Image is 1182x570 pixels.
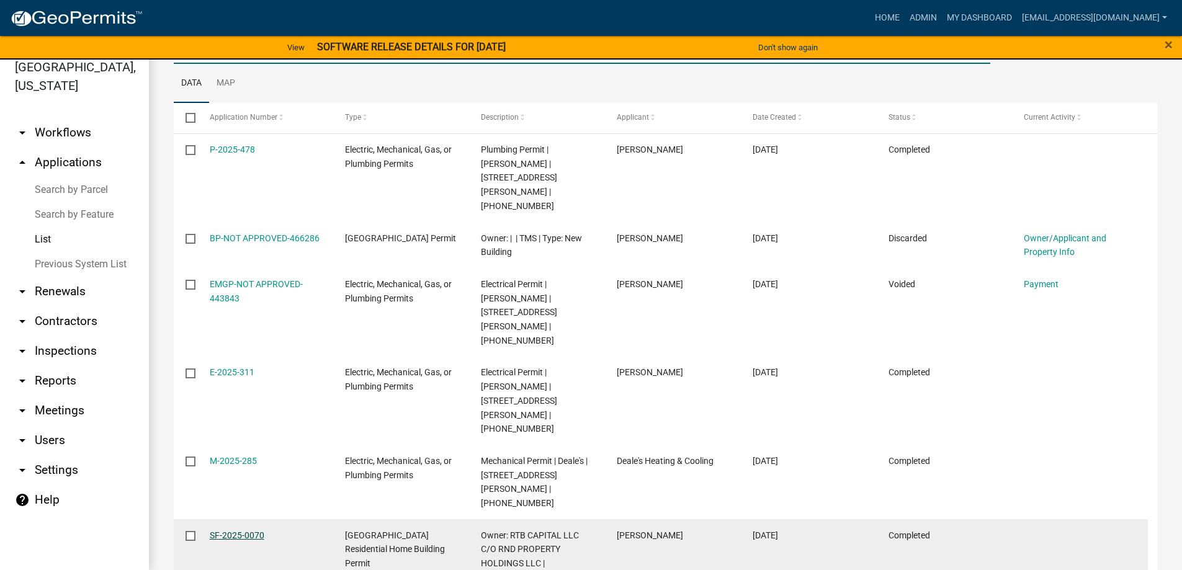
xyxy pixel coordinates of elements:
span: Applicant [617,113,649,122]
a: BP-NOT APPROVED-466286 [210,233,320,243]
span: 05/27/2025 [753,530,778,540]
span: Timothy Tribble [617,279,683,289]
a: View [282,37,310,58]
span: Application Number [210,113,277,122]
span: Deale's Heating & Cooling [617,456,714,466]
span: Abbeville County Building Permit [345,233,456,243]
button: Don't show again [753,37,823,58]
span: Discarded [889,233,927,243]
i: arrow_drop_down [15,373,30,388]
span: Type [345,113,361,122]
a: EMGP-NOT APPROVED-443843 [210,279,303,303]
a: Home [870,6,905,30]
datatable-header-cell: Current Activity [1012,103,1148,133]
i: arrow_drop_down [15,314,30,329]
span: Abbeville County Residential Home Building Permit [345,530,445,569]
span: Timothy Tribble [617,233,683,243]
span: × [1165,36,1173,53]
span: 10/01/2025 [753,145,778,154]
a: M-2025-285 [210,456,257,466]
span: Completed [889,367,930,377]
span: 07/01/2025 [753,279,778,289]
span: Electric, Mechanical, Gas, or Plumbing Permits [345,367,452,391]
span: 08/19/2025 [753,233,778,243]
datatable-header-cell: Status [876,103,1012,133]
i: arrow_drop_down [15,344,30,358]
i: arrow_drop_down [15,284,30,299]
a: Map [209,64,243,104]
i: arrow_drop_down [15,403,30,418]
a: Data [174,64,209,104]
span: Status [889,113,910,122]
span: Owner: | | TMS | Type: New Building [481,233,582,257]
a: My Dashboard [942,6,1017,30]
span: Timothy Tribble [617,367,683,377]
datatable-header-cell: Type [333,103,469,133]
span: Electric, Mechanical, Gas, or Plumbing Permits [345,279,452,303]
span: Current Activity [1024,113,1075,122]
datatable-header-cell: Date Created [741,103,877,133]
datatable-header-cell: Application Number [197,103,333,133]
span: Todd Bailey [617,530,683,540]
span: Electric, Mechanical, Gas, or Plumbing Permits [345,456,452,480]
button: Close [1165,37,1173,52]
span: Keith Hutto [617,145,683,154]
span: Voided [889,279,915,289]
span: Completed [889,456,930,466]
span: 06/10/2025 [753,456,778,466]
span: 07/01/2025 [753,367,778,377]
span: Plumbing Permit | Keith Hutto | 403 CALVERT ST | 108-08-05-042 [481,145,557,211]
datatable-header-cell: Description [469,103,605,133]
a: Owner/Applicant and Property Info [1024,233,1106,257]
span: Electric, Mechanical, Gas, or Plumbing Permits [345,145,452,169]
datatable-header-cell: Applicant [605,103,741,133]
a: [EMAIL_ADDRESS][DOMAIN_NAME] [1017,6,1172,30]
span: Electrical Permit | Timothy C Tribble | 403 CALVERT ST | 108-08-05-042 [481,279,557,345]
a: E-2025-311 [210,367,254,377]
a: Payment [1024,279,1059,289]
span: Description [481,113,519,122]
a: Admin [905,6,942,30]
i: arrow_drop_down [15,125,30,140]
a: SF-2025-0070 [210,530,264,540]
span: Electrical Permit | Timothy C Tribble | 403 CALVERT ST | 108-08-05-042 [481,367,557,434]
span: Completed [889,530,930,540]
i: arrow_drop_down [15,433,30,448]
a: P-2025-478 [210,145,255,154]
strong: SOFTWARE RELEASE DETAILS FOR [DATE] [317,41,506,53]
span: Mechanical Permit | Deale's | 403 CALVERT ST | 108-08-05-042 [481,456,588,508]
i: help [15,492,30,507]
i: arrow_drop_down [15,463,30,478]
span: Completed [889,145,930,154]
datatable-header-cell: Select [174,103,197,133]
i: arrow_drop_up [15,155,30,170]
span: Date Created [753,113,796,122]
